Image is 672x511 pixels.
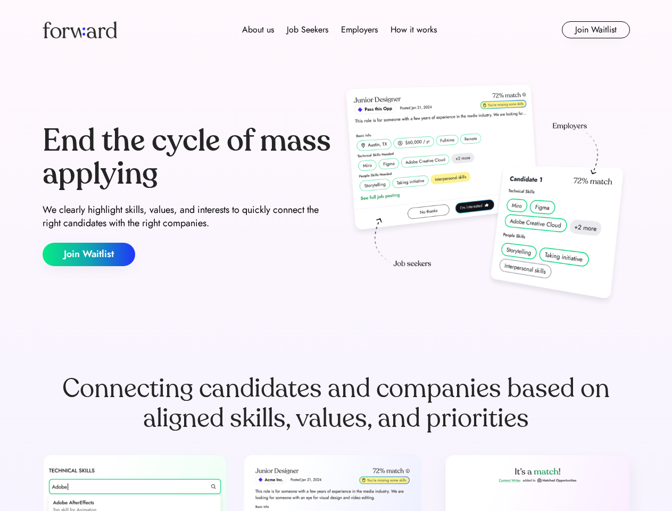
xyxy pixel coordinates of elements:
img: hero-image.png [341,81,630,310]
div: Connecting candidates and companies based on aligned skills, values, and priorities [43,374,630,433]
button: Join Waitlist [562,21,630,38]
div: About us [242,23,274,36]
div: Employers [341,23,378,36]
img: Forward logo [43,21,117,38]
div: End the cycle of mass applying [43,125,332,190]
div: Job Seekers [287,23,328,36]
div: We clearly highlight skills, values, and interests to quickly connect the right candidates with t... [43,203,332,230]
div: How it works [391,23,437,36]
button: Join Waitlist [43,243,135,266]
